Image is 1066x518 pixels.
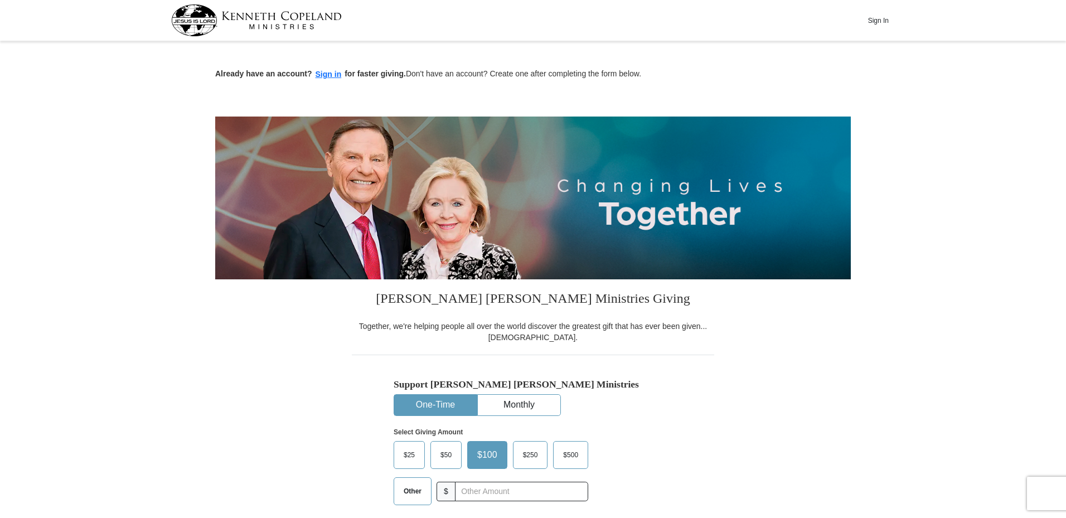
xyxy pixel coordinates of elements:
strong: Select Giving Amount [394,428,463,436]
p: Don't have an account? Create one after completing the form below. [215,68,851,81]
button: Sign In [861,12,895,29]
span: $250 [517,447,544,463]
button: Monthly [478,395,560,415]
button: One-Time [394,395,477,415]
span: $500 [558,447,584,463]
div: Together, we're helping people all over the world discover the greatest gift that has ever been g... [352,321,714,343]
h5: Support [PERSON_NAME] [PERSON_NAME] Ministries [394,379,672,390]
button: Sign in [312,68,345,81]
input: Other Amount [455,482,588,501]
span: $100 [472,447,503,463]
span: $50 [435,447,457,463]
h3: [PERSON_NAME] [PERSON_NAME] Ministries Giving [352,279,714,321]
span: $ [437,482,456,501]
span: $25 [398,447,420,463]
img: kcm-header-logo.svg [171,4,342,36]
span: Other [398,483,427,500]
strong: Already have an account? for faster giving. [215,69,406,78]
